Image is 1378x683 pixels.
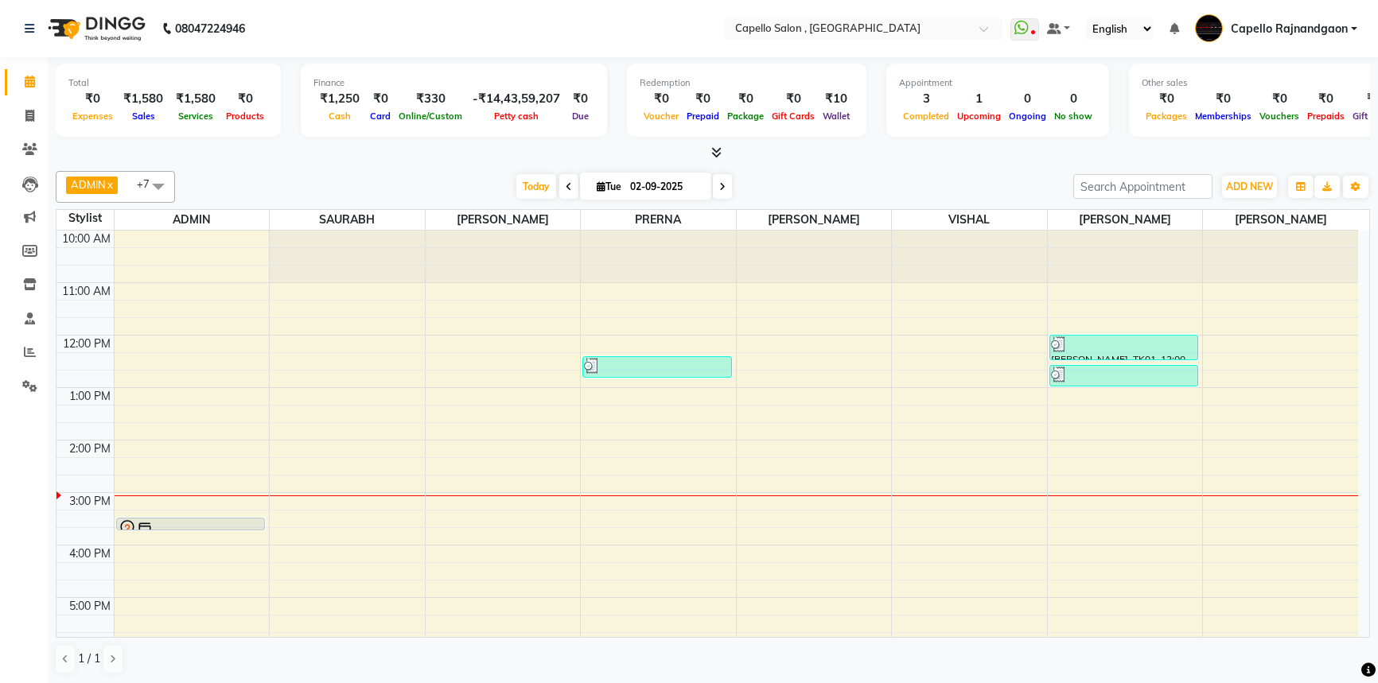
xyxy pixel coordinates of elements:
[41,6,150,51] img: logo
[68,76,268,90] div: Total
[1203,210,1358,230] span: [PERSON_NAME]
[516,174,556,199] span: Today
[270,210,425,230] span: SAURABH
[1142,90,1191,108] div: ₹0
[68,90,117,108] div: ₹0
[115,210,270,230] span: ADMIN
[768,111,819,122] span: Gift Cards
[583,357,731,377] div: [PERSON_NAME], TK02, 12:25 PM-12:50 PM, Haircut + Styling + Shampoo & Conditioner (Loreal) (₹399)
[819,111,854,122] span: Wallet
[899,111,953,122] span: Completed
[59,283,114,300] div: 11:00 AM
[899,90,953,108] div: 3
[593,180,625,192] span: Tue
[59,231,114,247] div: 10:00 AM
[222,90,268,108] div: ₹0
[737,210,892,230] span: [PERSON_NAME]
[117,90,169,108] div: ₹1,580
[490,111,543,122] span: Petty cash
[313,90,366,108] div: ₹1,250
[723,111,768,122] span: Package
[174,111,217,122] span: Services
[1048,210,1203,230] span: [PERSON_NAME]
[395,111,466,122] span: Online/Custom
[325,111,355,122] span: Cash
[1005,111,1050,122] span: Ongoing
[60,336,114,352] div: 12:00 PM
[1073,174,1213,199] input: Search Appointment
[768,90,819,108] div: ₹0
[66,440,114,457] div: 2:00 PM
[66,388,114,405] div: 1:00 PM
[66,545,114,562] div: 4:00 PM
[395,90,466,108] div: ₹330
[1303,111,1349,122] span: Prepaids
[169,90,222,108] div: ₹1,580
[1050,111,1096,122] span: No show
[640,76,854,90] div: Redemption
[366,90,395,108] div: ₹0
[71,178,106,191] span: ADMIN
[566,90,594,108] div: ₹0
[1005,90,1050,108] div: 0
[137,177,162,190] span: +7
[106,178,113,191] a: x
[222,111,268,122] span: Products
[1191,90,1255,108] div: ₹0
[568,111,593,122] span: Due
[1050,90,1096,108] div: 0
[117,518,265,530] div: [PERSON_NAME], TK04, 03:30 PM-03:45 PM, Hair Wash
[625,175,705,199] input: 2025-09-02
[1195,14,1223,42] img: Capello Rajnandgaon
[466,90,566,108] div: -₹14,43,59,207
[723,90,768,108] div: ₹0
[683,90,723,108] div: ₹0
[426,210,581,230] span: [PERSON_NAME]
[1191,111,1255,122] span: Memberships
[1226,180,1273,192] span: ADD NEW
[66,598,114,615] div: 5:00 PM
[175,6,245,51] b: 08047224946
[78,650,100,667] span: 1 / 1
[1303,90,1349,108] div: ₹0
[683,111,723,122] span: Prepaid
[1142,111,1191,122] span: Packages
[68,111,117,122] span: Expenses
[1255,90,1303,108] div: ₹0
[640,90,683,108] div: ₹0
[128,111,159,122] span: Sales
[366,111,395,122] span: Card
[1255,111,1303,122] span: Vouchers
[1050,366,1198,386] div: siddhi, TK03, 12:35 PM-01:00 PM, Hair Wash (₹99),Upper Lips (₹50)
[819,90,854,108] div: ₹10
[640,111,683,122] span: Voucher
[1050,336,1198,359] div: [PERSON_NAME], TK01, 12:00 PM-12:30 PM, Brillare treatment (₹799)
[1222,176,1277,198] button: ADD NEW
[899,76,1096,90] div: Appointment
[581,210,736,230] span: PRERNA
[66,493,114,510] div: 3:00 PM
[953,90,1005,108] div: 1
[892,210,1047,230] span: VISHAL
[313,76,594,90] div: Finance
[1231,21,1348,37] span: Capello Rajnandgaon
[953,111,1005,122] span: Upcoming
[56,210,114,227] div: Stylist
